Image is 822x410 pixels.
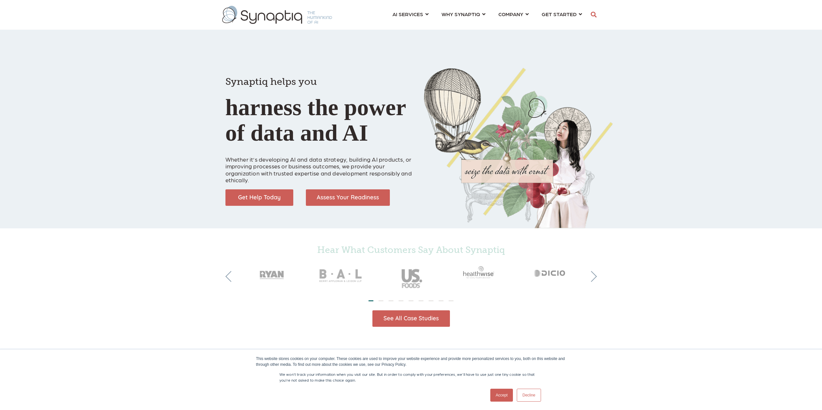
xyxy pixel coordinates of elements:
[225,76,317,87] span: Synaptiq helps you
[225,189,293,206] img: Get Help Today
[225,65,414,146] h1: harness the power of data and AI
[424,68,613,228] img: Collage of girl, balloon, bird, and butterfly, with seize the data with ernst text
[449,300,453,301] li: Page dot 9
[490,389,513,402] a: Accept
[517,389,541,402] a: Decline
[586,271,597,282] button: Next
[237,245,586,255] h4: Hear What Customers Say About Synaptiq
[516,258,586,286] img: Dicio
[542,10,577,18] span: GET STARTED
[279,371,543,383] p: We won't track your information when you visit our site. But in order to comply with your prefere...
[429,300,433,301] li: Page dot 7
[409,300,413,301] li: Page dot 5
[389,300,393,301] li: Page dot 3
[225,149,414,184] p: Whether it’s developing AI and data strategy, building AI products, or improving processes or bus...
[376,258,446,294] img: USFoods_gray50
[542,8,582,20] a: GET STARTED
[442,8,485,20] a: WHY SYNAPTIQ
[446,258,516,286] img: Healthwise_gray50
[498,8,529,20] a: COMPANY
[442,10,480,18] span: WHY SYNAPTIQ
[307,258,376,294] img: BAL_gray50
[439,300,443,301] li: Page dot 8
[222,6,332,24] img: synaptiq logo-1
[256,356,566,367] div: This website stores cookies on your computer. These cookies are used to improve your website expe...
[386,3,588,26] nav: menu
[306,189,390,206] img: Assess Your Readiness
[372,310,450,327] img: See All Case Studies
[419,300,423,301] li: Page dot 6
[379,300,383,301] li: Page dot 2
[498,10,523,18] span: COMPANY
[399,300,403,301] li: Page dot 4
[369,300,373,301] li: Page dot 1
[225,271,236,282] button: Previous
[392,8,429,20] a: AI SERVICES
[392,10,423,18] span: AI SERVICES
[237,258,307,286] img: RyanCompanies_gray50_2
